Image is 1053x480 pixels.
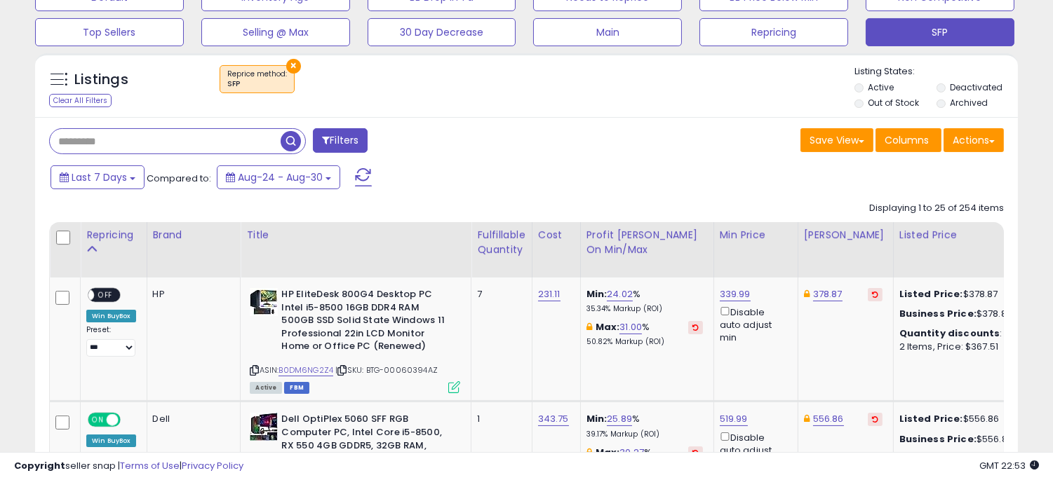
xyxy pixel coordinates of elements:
button: Last 7 Days [51,165,145,189]
div: % [586,321,703,347]
div: Win BuyBox [86,434,136,447]
a: 339.99 [720,287,751,301]
button: × [286,59,301,74]
div: Displaying 1 to 25 of 254 items [869,202,1004,215]
a: 556.86 [813,412,844,426]
span: Compared to: [147,172,211,185]
p: 50.82% Markup (ROI) [586,337,703,347]
div: Win BuyBox [86,310,136,322]
div: ASIN: [250,288,460,392]
div: : [899,327,1016,340]
div: Profit [PERSON_NAME] on Min/Max [586,228,708,257]
button: Repricing [699,18,848,46]
div: Preset: [86,325,136,357]
button: Selling @ Max [201,18,350,46]
span: OFF [119,414,141,426]
button: SFP [866,18,1014,46]
b: Listed Price: [899,412,963,425]
a: 343.75 [538,412,569,426]
a: 25.89 [607,412,632,426]
div: $556.86 [899,433,1016,446]
a: 24.02 [607,287,633,301]
div: 1 [477,413,521,425]
div: SFP [227,79,287,89]
button: Columns [876,128,941,152]
div: HP [153,288,230,301]
div: Repricing [86,228,141,242]
a: 519.99 [720,412,748,426]
b: Quantity discounts [899,327,1000,340]
button: Main [533,18,682,46]
button: 30 Day Decrease [368,18,516,46]
div: Disable auto adjust min [720,304,787,344]
span: | SKU: BTG-00060394AZ [335,364,438,376]
span: Aug-24 - Aug-30 [238,170,323,184]
div: Cost [538,228,575,242]
th: The percentage added to the cost of goods (COGS) that forms the calculator for Min & Max prices. [580,222,713,277]
button: Filters [313,128,368,153]
p: 39.17% Markup (ROI) [586,430,703,439]
span: 2025-09-7 22:53 GMT [979,459,1039,472]
p: Listing States: [854,65,1018,78]
span: FBM [284,382,309,394]
a: Terms of Use [120,459,180,472]
b: Min: [586,287,608,301]
span: Columns [885,133,929,147]
img: 51r877-8idL._SL40_.jpg [250,413,278,441]
b: HP EliteDesk 800G4 Desktop PC Intel i5-8500 16GB DDR4 RAM 500GB SSD Solid State Windows 11 Profes... [281,288,452,357]
label: Out of Stock [868,97,919,109]
div: $378.87 [899,308,1016,320]
a: 378.87 [813,287,843,301]
b: Business Price: [899,307,977,320]
div: Fulfillable Quantity [477,228,525,257]
a: 231.11 [538,287,561,301]
div: Dell [153,413,230,425]
b: Business Price: [899,432,977,446]
button: Actions [944,128,1004,152]
div: Brand [153,228,235,242]
div: $378.87 [899,288,1016,301]
label: Active [868,81,894,93]
div: Title [246,228,465,242]
button: Save View [800,128,873,152]
div: 2 Items, Price: $367.51 [899,341,1016,353]
label: Archived [950,97,988,109]
div: Clear All Filters [49,94,112,107]
button: Aug-24 - Aug-30 [217,165,340,189]
div: Min Price [720,228,792,242]
a: B0DM6NG2Z4 [279,364,333,376]
div: Disable auto adjust min [720,430,787,469]
img: 51ejcfrenrL._SL40_.jpg [250,288,278,316]
span: Reprice method : [227,69,287,90]
label: Deactivated [950,81,1002,93]
p: 35.34% Markup (ROI) [586,304,703,314]
span: OFF [94,289,116,301]
span: ON [89,414,107,426]
a: 31.00 [619,320,642,334]
div: [PERSON_NAME] [804,228,887,242]
button: Top Sellers [35,18,184,46]
b: Listed Price: [899,287,963,301]
div: Listed Price [899,228,1021,242]
b: Min: [586,412,608,425]
div: % [586,288,703,314]
h5: Listings [74,70,128,90]
div: 7 [477,288,521,301]
div: % [586,413,703,439]
b: Max: [596,320,620,334]
strong: Copyright [14,459,65,472]
div: seller snap | | [14,460,243,473]
div: $556.86 [899,413,1016,425]
a: Privacy Policy [182,459,243,472]
span: All listings currently available for purchase on Amazon [250,382,282,394]
span: Last 7 Days [72,170,127,184]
